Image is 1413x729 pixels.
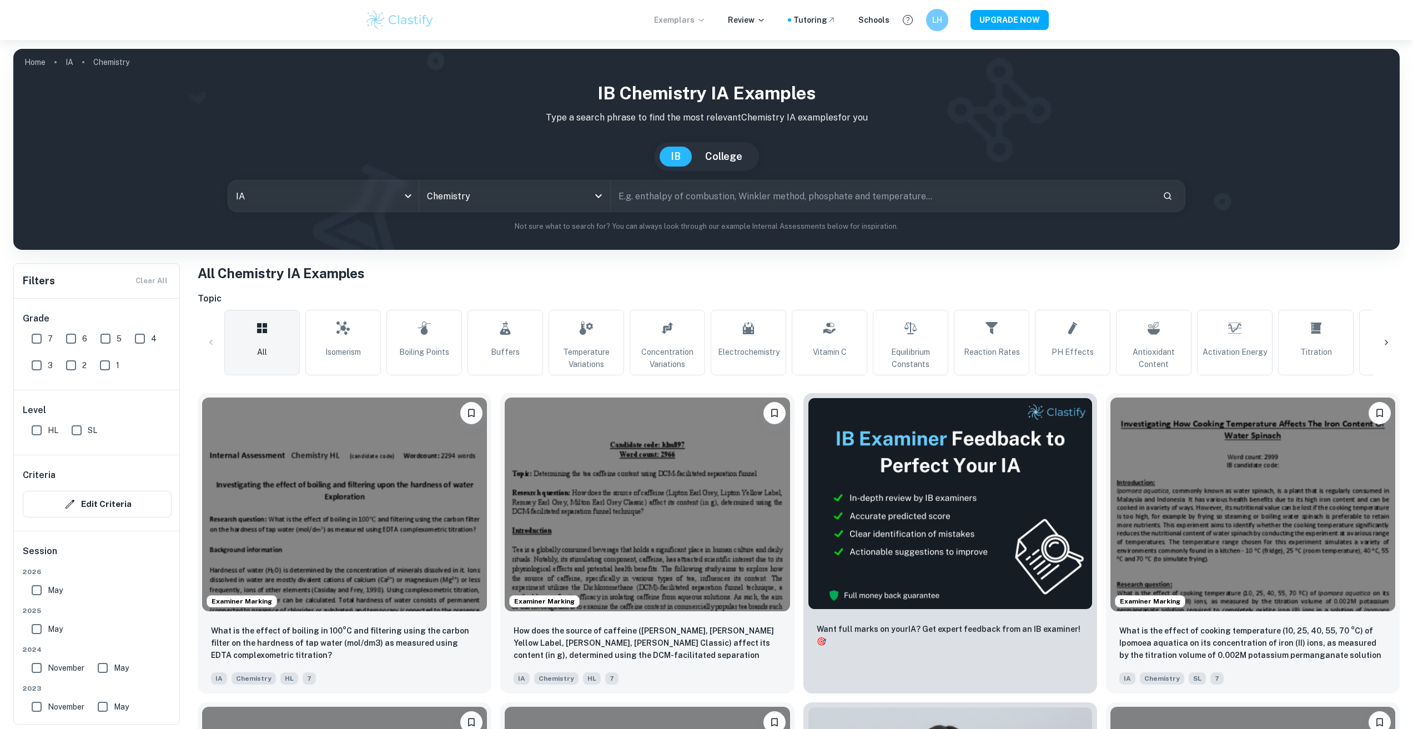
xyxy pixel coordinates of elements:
a: Examiner MarkingBookmarkHow does the source of caffeine (Lipton Earl Grey, Lipton Yellow Label, R... [500,393,794,693]
span: May [114,701,129,713]
p: Exemplars [654,14,706,26]
button: LH [926,9,948,31]
span: Electrochemistry [718,346,780,358]
span: 2025 [23,606,172,616]
span: 5 [117,333,122,345]
a: Schools [858,14,889,26]
button: Search [1158,187,1177,205]
h6: Level [23,404,172,417]
span: pH Effects [1052,346,1094,358]
span: Chemistry [534,672,579,685]
span: Antioxidant Content [1121,346,1186,370]
p: What is the effect of boiling in 100°C and filtering using the carbon filter on the hardness of t... [211,625,478,661]
img: Chemistry IA example thumbnail: What is the effect of boiling in 100°C a [202,398,487,611]
button: Bookmark [763,402,786,424]
span: Examiner Marking [510,596,579,606]
span: 6 [82,333,87,345]
span: May [48,623,63,635]
img: Thumbnail [808,398,1093,610]
span: Isomerism [325,346,361,358]
a: ThumbnailWant full marks on yourIA? Get expert feedback from an IB examiner! [803,393,1097,693]
span: 7 [303,672,316,685]
span: Vitamin C [813,346,847,358]
button: Bookmark [1369,402,1391,424]
h6: Filters [23,273,55,289]
a: Examiner MarkingBookmarkWhat is the effect of cooking temperature (10, 25, 40, 55, 70 °C) of Ipom... [1106,393,1400,693]
span: SL [88,424,97,436]
span: 7 [605,672,618,685]
button: Bookmark [460,402,482,424]
span: 2024 [23,645,172,655]
button: College [694,147,753,167]
span: SL [1189,672,1206,685]
button: Edit Criteria [23,491,172,517]
div: IA [228,180,419,212]
span: Activation Energy [1203,346,1267,358]
span: Examiner Marking [207,596,276,606]
span: Chemistry [232,672,276,685]
img: Clastify logo [365,9,435,31]
span: 🎯 [817,637,826,646]
span: 2 [82,359,87,371]
button: Open [591,188,606,204]
span: Reaction Rates [964,346,1020,358]
a: IA [66,54,73,70]
h6: Criteria [23,469,56,482]
span: HL [48,424,58,436]
span: HL [280,672,298,685]
h6: LH [931,14,943,26]
span: All [257,346,267,358]
span: IA [211,672,227,685]
span: 7 [1210,672,1224,685]
p: How does the source of caffeine (Lipton Earl Grey, Lipton Yellow Label, Remsey Earl Grey, Milton ... [514,625,781,662]
span: Titration [1300,346,1332,358]
h1: IB Chemistry IA examples [22,80,1391,107]
span: 1 [116,359,119,371]
a: Examiner MarkingBookmarkWhat is the effect of boiling in 100°C and filtering using the carbon fil... [198,393,491,693]
h6: Session [23,545,172,567]
span: Temperature Variations [554,346,619,370]
span: Buffers [491,346,520,358]
h1: All Chemistry IA Examples [198,263,1400,283]
img: Chemistry IA example thumbnail: What is the effect of cooking temperatur [1110,398,1395,611]
span: HL [583,672,601,685]
span: 4 [151,333,157,345]
p: Chemistry [93,56,129,68]
button: UPGRADE NOW [971,10,1049,30]
span: Concentration Variations [635,346,700,370]
a: Tutoring [793,14,836,26]
p: Not sure what to search for? You can always look through our example Internal Assessments below f... [22,221,1391,232]
span: November [48,662,84,674]
span: May [114,662,129,674]
p: Review [728,14,766,26]
input: E.g. enthalpy of combustion, Winkler method, phosphate and temperature... [611,180,1154,212]
p: What is the effect of cooking temperature (10, 25, 40, 55, 70 °C) of Ipomoea aquatica on its conc... [1119,625,1386,662]
span: IA [514,672,530,685]
span: Examiner Marking [1115,596,1185,606]
img: profile cover [13,49,1400,250]
span: 7 [48,333,53,345]
span: Chemistry [1140,672,1184,685]
span: IA [1119,672,1135,685]
span: November [48,701,84,713]
p: Type a search phrase to find the most relevant Chemistry IA examples for you [22,111,1391,124]
span: Boiling Points [399,346,449,358]
span: 2023 [23,683,172,693]
p: Want full marks on your IA ? Get expert feedback from an IB examiner! [817,623,1084,647]
span: 2026 [23,567,172,577]
span: Equilibrium Constants [878,346,943,370]
img: Chemistry IA example thumbnail: How does the source of caffeine (Lipton [505,398,790,611]
button: IB [660,147,692,167]
span: May [48,584,63,596]
h6: Topic [198,292,1400,305]
a: Home [24,54,46,70]
h6: Grade [23,312,172,325]
button: Help and Feedback [898,11,917,29]
span: 3 [48,359,53,371]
